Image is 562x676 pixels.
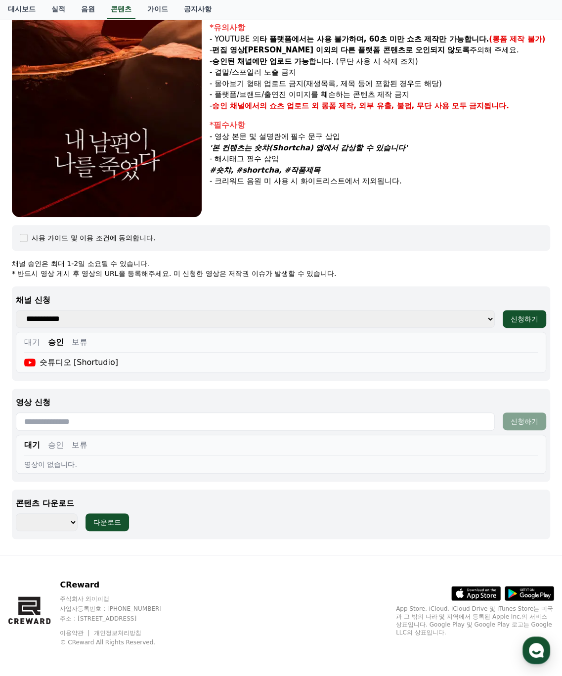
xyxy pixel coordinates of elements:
p: 채널 승인은 최대 1-2일 소요될 수 있습니다. [12,259,550,269]
div: 신청하기 [511,314,538,324]
p: - 결말/스포일러 노출 금지 [210,67,550,78]
div: 방금 [78,105,89,113]
div: 신청하기 [511,416,538,426]
strong: 롱폼 제작, 외부 유출, 불펌, 무단 사용 모두 금지됩니다. [321,101,509,110]
div: *유의사항 [210,22,550,34]
a: 대화 [65,314,128,338]
a: 메시지를 입력하세요. [14,135,179,159]
strong: 다른 플랫폼 콘텐츠로 오인되지 않도록 [341,45,470,54]
a: 채널톡이용중 [75,187,118,195]
p: 콘텐츠 다운로드 [16,497,546,509]
strong: (롱폼 제작 불가) [489,35,545,44]
div: Creward [41,105,73,114]
strong: 승인 채널에서의 쇼츠 업로드 외 [212,101,319,110]
p: 채널 신청 [16,294,546,306]
button: 보류 [72,336,87,348]
div: 숏튜디오 [Shortudio] [24,357,118,368]
button: 보류 [72,439,87,451]
p: 사업자등록번호 : [PHONE_NUMBER] [60,605,180,613]
p: * 반드시 영상 게시 후 영상의 URL을 등록해주세요. 미 신청한 영상은 저작권 이슈가 발생할 수 있습니다. [12,269,550,278]
p: - YOUTUBE 외 [210,34,550,45]
span: 운영시간 보기 [130,80,170,89]
a: 설정 [128,314,190,338]
button: 승인 [48,336,64,348]
button: 운영시간 보기 [126,78,181,90]
a: 이용약관 [60,630,91,636]
span: 몇 분 내 답변 받으실 수 있어요 [61,163,144,171]
p: - 플랫폼/브랜드/출연진 이미지를 훼손하는 콘텐츠 제작 금지 [210,89,550,100]
button: 신청하기 [503,310,546,328]
em: #숏챠, #shortcha, #작품제목 [210,166,320,175]
div: 다운로드 [93,517,121,527]
span: 설정 [153,328,165,336]
p: - 영상 본문 및 설명란에 필수 문구 삽입 [210,131,550,142]
img: smile [41,114,50,123]
a: 개인정보처리방침 [94,630,141,636]
em: '본 컨텐츠는 숏챠(Shortcha) 앱에서 감상할 수 있습니다' [210,143,407,152]
p: 주식회사 와이피랩 [60,595,180,603]
strong: 승인된 채널에만 업로드 가능 [212,57,309,66]
a: Creward방금smile [12,101,181,130]
p: 영상 신청 [16,397,546,408]
p: - [210,100,550,112]
a: 홈 [3,314,65,338]
h1: CReward [12,74,70,90]
div: 영상이 없습니다. [24,459,538,469]
button: 다운로드 [86,513,129,531]
p: - 몰아보기 형태 업로드 금지(재생목록, 제목 등에 포함된 경우도 해당) [210,78,550,90]
div: 사용 가이드 및 이용 조건에 동의합니다. [32,233,156,243]
b: 채널톡 [85,187,101,194]
button: 대기 [24,439,40,451]
p: - 주의해 주세요. [210,45,550,56]
div: *필수사항 [210,119,550,131]
button: 승인 [48,439,64,451]
span: 홈 [31,328,37,336]
span: 대화 [90,329,102,337]
p: App Store, iCloud, iCloud Drive 및 iTunes Store는 미국과 그 밖의 나라 및 지역에서 등록된 Apple Inc.의 서비스 상표입니다. Goo... [396,605,554,636]
p: 주소 : [STREET_ADDRESS] [60,615,180,623]
strong: 편집 영상[PERSON_NAME] 이외의 [212,45,338,54]
p: - 해시태그 필수 삽입 [210,153,550,165]
p: - 합니다. (무단 사용 시 삭제 조치) [210,56,550,67]
p: - 크리워드 음원 미 사용 시 화이트리스트에서 제외됩니다. [210,176,550,187]
span: 이용중 [85,187,118,194]
button: 대기 [24,336,40,348]
p: © CReward All Rights Reserved. [60,638,180,646]
strong: 타 플랫폼에서는 사용 불가하며, 60초 미만 쇼츠 제작만 가능합니다. [259,35,489,44]
p: CReward [60,579,180,591]
button: 신청하기 [503,412,546,430]
span: 메시지를 입력하세요. [21,142,91,152]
